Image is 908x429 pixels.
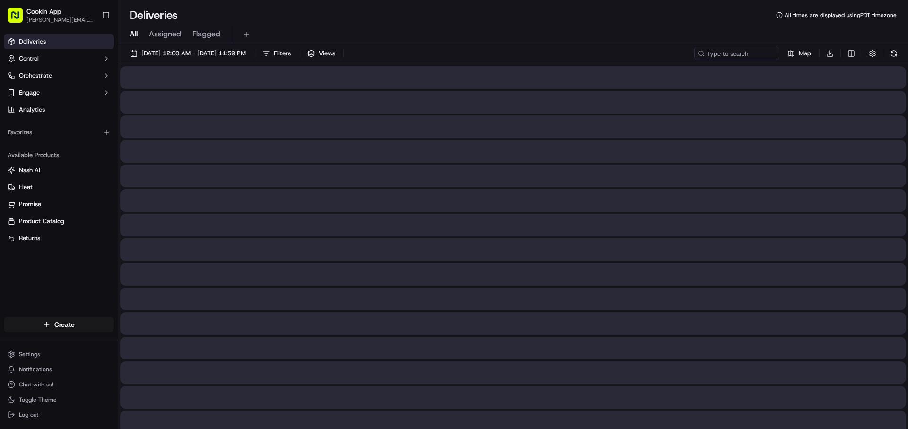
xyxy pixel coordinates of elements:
button: Product Catalog [4,214,114,229]
span: Returns [19,234,40,243]
a: Deliveries [4,34,114,49]
span: Analytics [19,105,45,114]
button: Notifications [4,363,114,376]
span: Create [54,320,75,329]
span: Map [799,49,811,58]
button: [PERSON_NAME][EMAIL_ADDRESS][DOMAIN_NAME] [26,16,94,24]
a: Analytics [4,102,114,117]
button: Chat with us! [4,378,114,391]
span: Nash AI [19,166,40,175]
button: Refresh [887,47,900,60]
button: Cookin App [26,7,61,16]
span: All [130,28,138,40]
span: Engage [19,88,40,97]
span: Control [19,54,39,63]
a: Returns [8,234,110,243]
input: Type to search [694,47,779,60]
span: Deliveries [19,37,46,46]
button: [DATE] 12:00 AM - [DATE] 11:59 PM [126,47,250,60]
button: Create [4,317,114,332]
span: Filters [274,49,291,58]
button: Map [783,47,815,60]
span: All times are displayed using PDT timezone [785,11,897,19]
span: Flagged [192,28,220,40]
button: Engage [4,85,114,100]
span: Fleet [19,183,33,192]
span: Notifications [19,366,52,373]
span: Toggle Theme [19,396,57,403]
button: Orchestrate [4,68,114,83]
span: Settings [19,350,40,358]
a: Nash AI [8,166,110,175]
button: Promise [4,197,114,212]
button: Returns [4,231,114,246]
span: Orchestrate [19,71,52,80]
button: Settings [4,348,114,361]
button: Nash AI [4,163,114,178]
span: Promise [19,200,41,209]
span: Assigned [149,28,181,40]
button: Control [4,51,114,66]
span: Chat with us! [19,381,53,388]
button: Toggle Theme [4,393,114,406]
div: Available Products [4,148,114,163]
span: [DATE] 12:00 AM - [DATE] 11:59 PM [141,49,246,58]
div: Favorites [4,125,114,140]
button: Fleet [4,180,114,195]
a: Product Catalog [8,217,110,226]
span: Product Catalog [19,217,64,226]
h1: Deliveries [130,8,178,23]
button: Cookin App[PERSON_NAME][EMAIL_ADDRESS][DOMAIN_NAME] [4,4,98,26]
a: Promise [8,200,110,209]
span: Views [319,49,335,58]
button: Log out [4,408,114,421]
a: Fleet [8,183,110,192]
button: Filters [258,47,295,60]
span: Log out [19,411,38,419]
button: Views [303,47,340,60]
